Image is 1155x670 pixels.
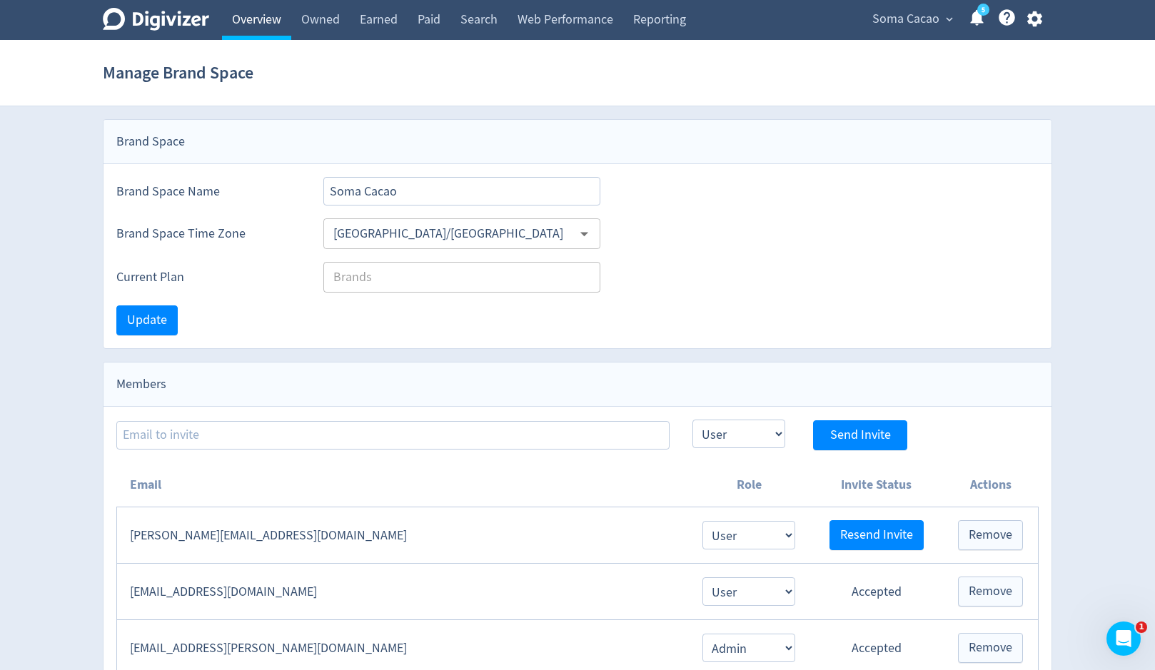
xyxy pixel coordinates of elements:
button: Remove [958,520,1023,550]
span: Update [127,314,167,327]
td: Accepted [809,564,943,620]
h1: Manage Brand Space [103,50,253,96]
th: Role [688,463,809,507]
text: 5 [982,5,985,15]
th: Invite Status [809,463,943,507]
button: Remove [958,633,1023,663]
div: Brand Space [104,120,1051,164]
td: [PERSON_NAME][EMAIL_ADDRESS][DOMAIN_NAME] [117,507,688,564]
input: Email to invite [116,421,670,450]
td: [EMAIL_ADDRESS][DOMAIN_NAME] [117,564,688,620]
input: Brand Space [323,177,600,205]
button: Soma Cacao [867,8,957,31]
span: Remove [969,529,1012,542]
span: Soma Cacao [872,8,939,31]
button: Resend Invite [829,520,924,550]
span: Remove [969,585,1012,598]
button: Update [116,305,178,335]
th: Email [117,463,688,507]
label: Brand Space Name [116,183,301,201]
label: Current Plan [116,268,301,286]
span: Remove [969,641,1012,654]
th: Actions [943,463,1038,507]
button: Open [573,223,595,245]
iframe: Intercom live chat [1106,621,1141,656]
a: 5 [977,4,989,16]
input: Select Timezone [328,223,573,245]
label: Brand Space Time Zone [116,225,301,243]
button: Send Invite [813,420,907,450]
span: expand_more [943,13,956,26]
span: 1 [1136,621,1147,633]
span: Resend Invite [840,529,913,542]
div: Members [104,362,1051,407]
span: Send Invite [830,429,891,442]
button: Remove [958,577,1023,606]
